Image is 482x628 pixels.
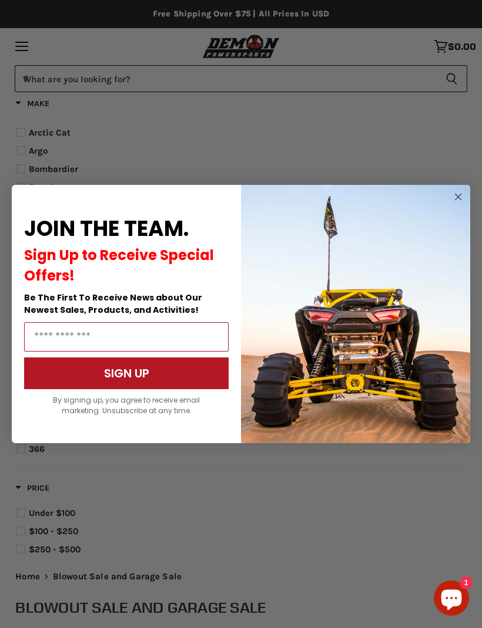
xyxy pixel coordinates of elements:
span: Sign Up to Receive Special Offers! [24,245,214,285]
span: By signing up, you agree to receive email marketing. Unsubscribe at any time. [53,395,200,416]
button: Close dialog [451,190,466,204]
button: SIGN UP [24,357,229,389]
span: JOIN THE TEAM. [24,214,189,244]
inbox-online-store-chat: Shopify online store chat [430,580,473,619]
img: a9095488-b6e7-41ba-879d-588abfab540b.jpeg [241,185,470,443]
input: Email Address [24,322,229,352]
span: Be The First To Receive News about Our Newest Sales, Products, and Activities! [24,292,202,316]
